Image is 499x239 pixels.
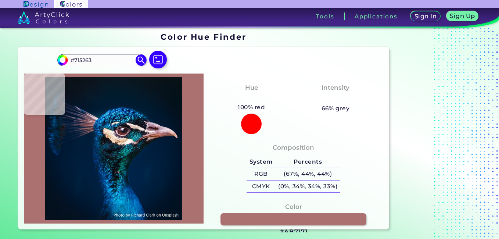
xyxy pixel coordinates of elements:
[247,168,275,180] h5: RGB
[322,104,350,113] h5: 66% grey
[280,228,308,236] h3: #AB7171
[136,54,147,65] img: icon search
[322,94,349,103] h3: Pastel
[245,82,258,93] h4: Hue
[68,55,136,65] input: type color..
[247,156,275,168] h5: System
[149,51,167,68] img: icon picture
[28,77,200,220] img: img_pavlin.jpg
[448,11,477,21] a: Sign Up
[247,181,275,193] h5: CMYK
[18,11,69,24] img: logo_artyclick_colors_white.svg
[235,103,268,112] h5: 100% red
[355,14,398,19] h3: Applications
[273,142,314,153] h4: Composition
[322,82,349,93] h4: Intensity
[276,181,340,193] h5: (0%, 34%, 34%, 33%)
[161,31,246,42] h1: Color Hue Finder
[276,168,340,180] h5: (67%, 44%, 44%)
[415,14,436,19] h5: Sign In
[412,11,439,21] a: Sign In
[24,1,48,8] img: ArtyClick Design logo
[285,201,302,212] h4: Color
[242,94,261,103] h3: Red
[276,156,340,168] h5: Percents
[316,14,334,19] h3: Tools
[451,13,474,19] h5: Sign Up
